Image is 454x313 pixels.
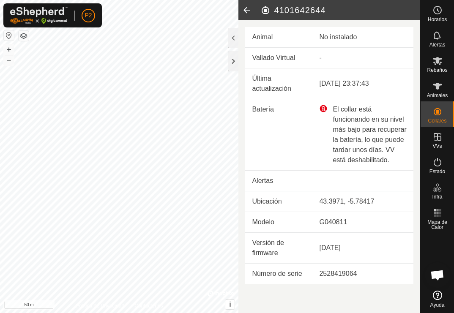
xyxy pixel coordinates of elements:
td: Versión de firmware [245,233,312,264]
td: Ubicación [245,191,312,212]
div: [DATE] 23:37:43 [319,79,407,89]
div: 43.3971, -5.78417 [319,196,407,207]
span: Estado [429,169,445,174]
td: Batería [245,99,312,171]
td: Número de serie [245,264,312,284]
h2: 4101642644 [260,5,420,15]
button: i [225,300,235,309]
span: Animales [427,93,448,98]
button: + [4,44,14,54]
img: Logo Gallagher [10,7,68,24]
button: Restablecer Mapa [4,30,14,41]
span: Horarios [428,17,447,22]
span: Mapa de Calor [423,220,452,230]
a: Política de Privacidad [76,302,124,310]
span: i [229,301,231,308]
td: Modelo [245,212,312,233]
a: Ayuda [421,287,454,311]
span: VVs [432,144,442,149]
button: – [4,55,14,65]
td: Vallado Virtual [245,48,312,68]
span: Alertas [429,42,445,47]
div: Chat abierto [425,262,450,288]
span: Collares [428,118,446,123]
div: [DATE] [319,243,407,253]
div: No instalado [319,32,407,42]
span: Ayuda [430,302,445,308]
div: 2528419064 [319,269,407,279]
td: Animal [245,27,312,48]
div: G040811 [319,217,407,227]
span: Infra [432,194,442,199]
a: Contáctenos [134,302,163,310]
app-display-virtual-paddock-transition: - [319,54,321,61]
button: Capas del Mapa [19,31,29,41]
span: Rebaños [427,68,447,73]
div: El collar está funcionando en su nivel más bajo para recuperar la batería, lo que puede tardar un... [319,104,407,165]
span: P2 [85,11,92,20]
td: Última actualización [245,68,312,99]
td: Alertas [245,171,312,191]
